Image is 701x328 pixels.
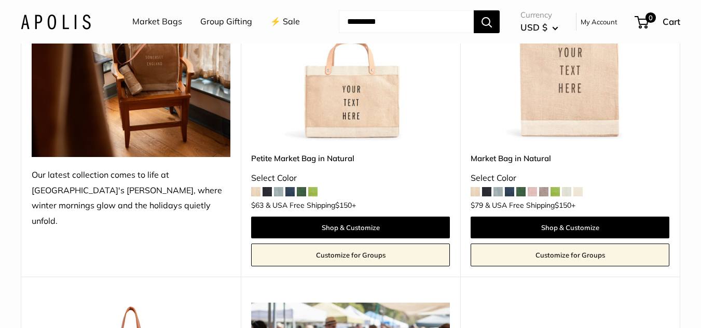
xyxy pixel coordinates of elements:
[471,152,669,164] a: Market Bag in Natural
[251,201,264,210] span: $63
[251,152,450,164] a: Petite Market Bag in Natural
[251,170,450,186] div: Select Color
[251,244,450,266] a: Customize for Groups
[132,14,182,30] a: Market Bags
[663,16,680,27] span: Cart
[520,8,558,22] span: Currency
[266,202,356,209] span: & USA Free Shipping +
[471,244,669,266] a: Customize for Groups
[471,217,669,238] a: Shop & Customize
[636,13,680,30] a: 0 Cart
[471,170,669,186] div: Select Color
[520,22,547,33] span: USD $
[520,19,558,36] button: USD $
[474,10,500,33] button: Search
[339,10,474,33] input: Search...
[581,16,617,28] a: My Account
[335,201,352,210] span: $150
[555,201,571,210] span: $150
[645,12,656,23] span: 0
[485,202,575,209] span: & USA Free Shipping +
[251,217,450,238] a: Shop & Customize
[21,14,91,29] img: Apolis
[32,167,230,230] div: Our latest collection comes to life at [GEOGRAPHIC_DATA]'s [PERSON_NAME], where winter mornings g...
[471,201,483,210] span: $79
[270,14,300,30] a: ⚡️ Sale
[200,14,252,30] a: Group Gifting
